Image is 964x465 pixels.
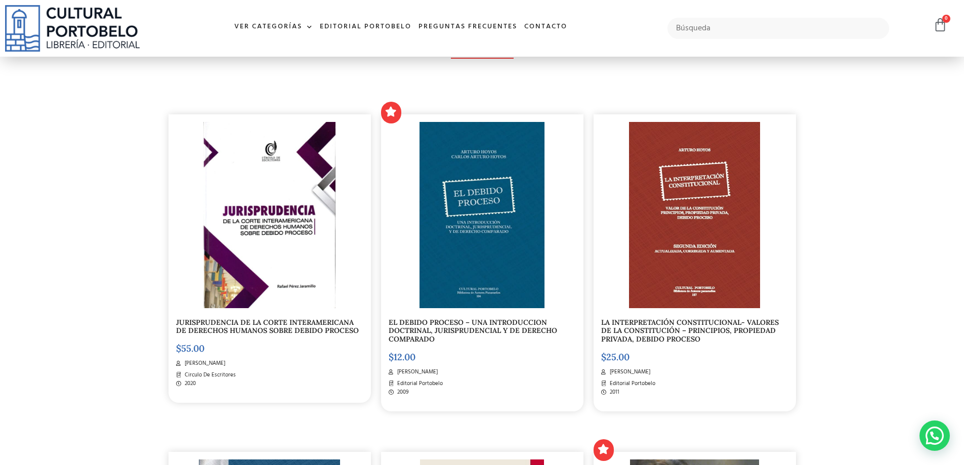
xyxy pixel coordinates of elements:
span: $ [601,351,606,363]
a: Editorial Portobelo [316,16,415,38]
img: BA157-2.jpg [629,122,760,308]
div: Contactar por WhatsApp [919,420,950,451]
span: Circulo De Escritores [182,371,236,379]
bdi: 12.00 [389,351,415,363]
a: LA INTERPRETACIÓN CONSTITUCIONAL- VALORES DE LA CONSTITUCIÓN – PRINCIPIOS, PROPIEDAD PRIVADA, DEB... [601,318,779,344]
span: Editorial Portobelo [395,379,443,388]
span: $ [176,343,181,354]
bdi: 55.00 [176,343,204,354]
span: 2020 [182,379,196,388]
a: Preguntas frecuentes [415,16,521,38]
a: Ver Categorías [231,16,316,38]
span: 2009 [395,388,409,397]
span: [PERSON_NAME] [395,368,438,376]
input: Búsqueda [667,18,890,39]
a: 0 [933,18,947,32]
span: $ [389,351,394,363]
img: img20230324_11211719 [203,122,336,308]
bdi: 25.00 [601,351,630,363]
a: JURISPRUDENCIA DE LA CORTE INTERAMERICANA DE DERECHOS HUMANOS SOBRE DEBIDO PROCESO [176,318,359,335]
a: EL DEBIDO PROCESO – UNA INTRODUCCION DOCTRINAL, JURISPRUDENCIAL Y DE DERECHO COMPARADO [389,318,557,344]
span: [PERSON_NAME] [607,368,650,376]
span: [PERSON_NAME] [182,359,225,368]
a: Contacto [521,16,571,38]
span: 0 [942,15,950,23]
span: 2011 [607,388,619,397]
img: BA104-1.jpg [420,122,544,308]
span: Editorial Portobelo [607,379,655,388]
